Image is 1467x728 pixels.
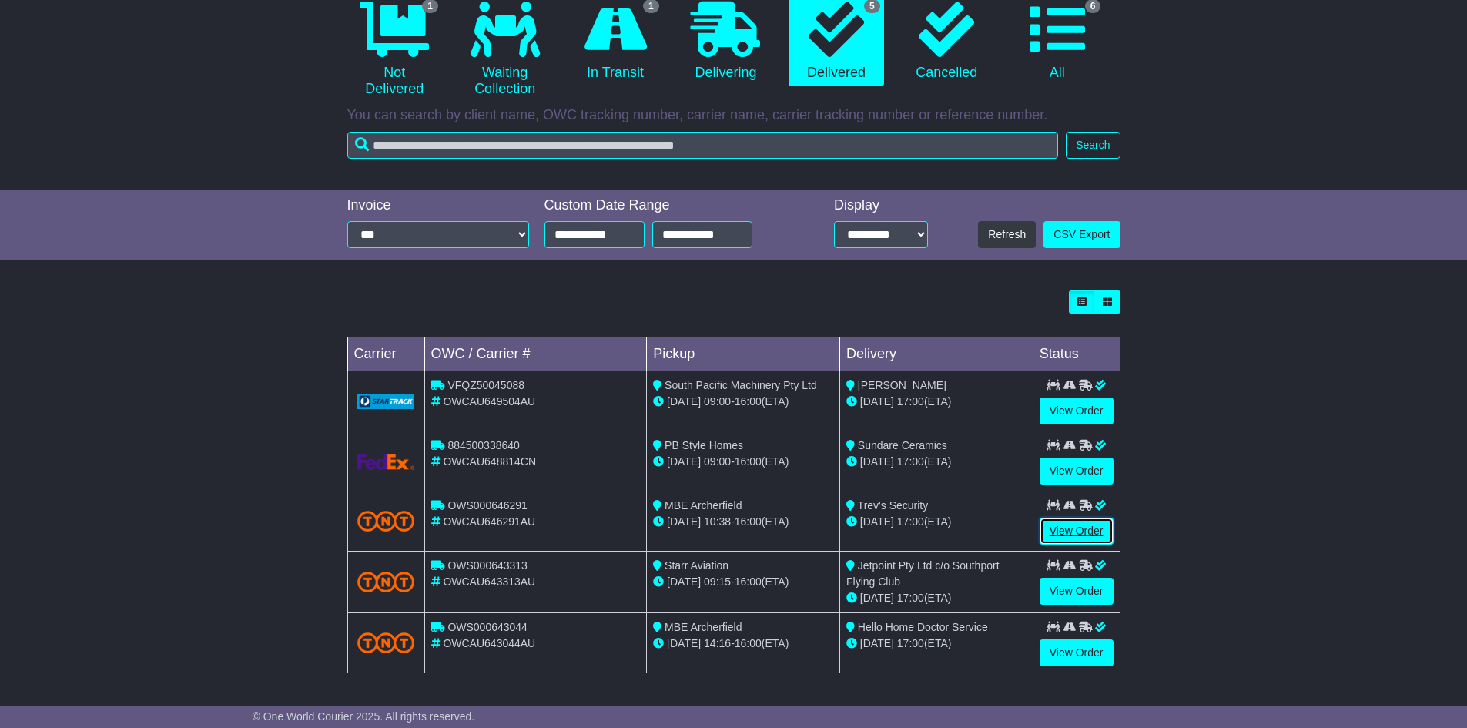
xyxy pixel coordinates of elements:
div: (ETA) [846,514,1027,530]
span: 16:00 [735,395,762,408]
span: 884500338640 [447,439,519,451]
div: - (ETA) [653,454,833,470]
a: View Order [1040,518,1114,545]
span: Trev's Security [858,499,929,512]
span: 17:00 [897,592,924,604]
div: (ETA) [846,454,1027,470]
span: [DATE] [860,515,894,528]
td: Status [1033,337,1120,371]
td: Delivery [839,337,1033,371]
span: OWCAU643313AU [443,575,535,588]
div: (ETA) [846,636,1027,652]
span: OWS000643044 [447,621,528,633]
a: View Order [1040,398,1114,424]
div: - (ETA) [653,394,833,410]
span: [DATE] [667,515,701,528]
div: Display [834,197,928,214]
div: Invoice [347,197,529,214]
span: 16:00 [735,637,762,649]
span: OWS000646291 [447,499,528,512]
a: View Order [1040,578,1114,605]
span: VFQZ50045088 [447,379,524,391]
td: OWC / Carrier # [424,337,647,371]
span: 16:00 [735,515,762,528]
span: [DATE] [860,455,894,468]
span: 17:00 [897,455,924,468]
div: Custom Date Range [544,197,792,214]
span: 17:00 [897,515,924,528]
div: - (ETA) [653,574,833,590]
span: OWCAU649504AU [443,395,535,408]
span: OWCAU643044AU [443,637,535,649]
p: You can search by client name, OWC tracking number, carrier name, carrier tracking number or refe... [347,107,1120,124]
span: Sundare Ceramics [858,439,947,451]
a: View Order [1040,639,1114,666]
a: View Order [1040,458,1114,485]
span: OWCAU648814CN [443,455,536,468]
span: Starr Aviation [665,559,728,572]
span: OWS000643313 [447,559,528,572]
span: MBE Archerfield [665,621,742,633]
span: 10:38 [704,515,731,528]
span: [DATE] [667,395,701,408]
span: [DATE] [860,592,894,604]
button: Search [1066,132,1120,159]
span: 09:00 [704,455,731,468]
img: GetCarrierServiceLogo [357,394,415,409]
img: TNT_Domestic.png [357,632,415,653]
td: Pickup [647,337,840,371]
span: 17:00 [897,637,924,649]
span: [PERSON_NAME] [858,379,946,391]
a: CSV Export [1043,221,1120,248]
span: South Pacific Machinery Pty Ltd [665,379,817,391]
span: [DATE] [667,455,701,468]
span: [DATE] [667,575,701,588]
img: TNT_Domestic.png [357,572,415,592]
span: 09:15 [704,575,731,588]
span: [DATE] [667,637,701,649]
span: © One World Courier 2025. All rights reserved. [253,710,475,723]
span: 17:00 [897,395,924,408]
div: (ETA) [846,590,1027,606]
span: OWCAU646291AU [443,515,535,528]
div: - (ETA) [653,514,833,530]
span: MBE Archerfield [665,499,742,512]
span: 16:00 [735,455,762,468]
button: Refresh [978,221,1036,248]
img: TNT_Domestic.png [357,511,415,532]
td: Carrier [347,337,424,371]
span: [DATE] [860,395,894,408]
span: PB Style Homes [665,439,743,451]
span: 09:00 [704,395,731,408]
img: GetCarrierServiceLogo [357,454,415,470]
span: 14:16 [704,637,731,649]
div: - (ETA) [653,636,833,652]
span: Jetpoint Pty Ltd c/o Southport Flying Club [846,559,1000,588]
span: 16:00 [735,575,762,588]
span: [DATE] [860,637,894,649]
div: (ETA) [846,394,1027,410]
span: Hello Home Doctor Service [858,621,988,633]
